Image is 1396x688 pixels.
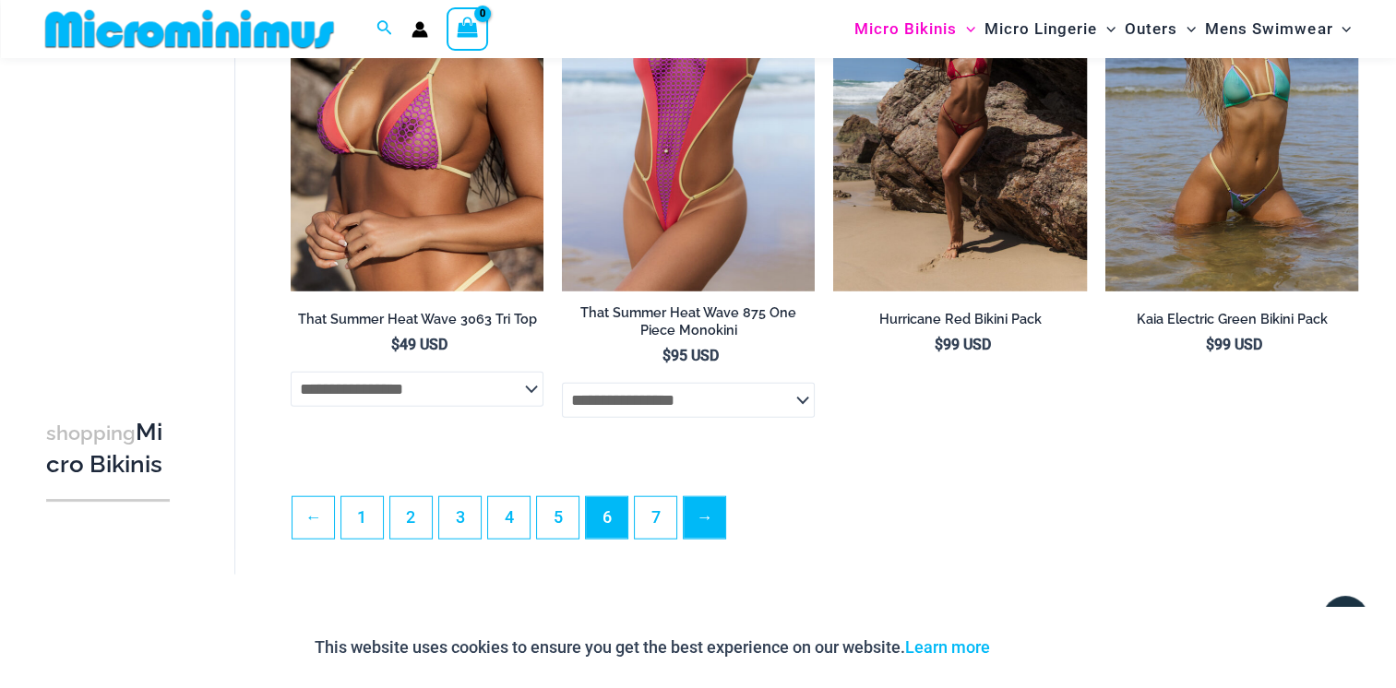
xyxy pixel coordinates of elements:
[833,311,1086,328] h2: Hurricane Red Bikini Pack
[1177,6,1196,53] span: Menu Toggle
[935,336,991,353] bdi: 99 USD
[391,336,447,353] bdi: 49 USD
[1105,311,1358,335] a: Kaia Electric Green Bikini Pack
[488,497,530,539] a: Page 4
[291,496,1358,550] nav: Product Pagination
[537,497,579,539] a: Page 5
[292,497,334,539] a: ←
[684,497,725,539] a: →
[1200,6,1355,53] a: Mens SwimwearMenu ToggleMenu Toggle
[315,634,990,661] p: This website uses cookies to ensure you get the best experience on our website.
[847,3,1359,55] nav: Site Navigation
[1125,6,1177,53] span: Outers
[46,421,136,445] span: shopping
[662,347,719,364] bdi: 95 USD
[1206,336,1262,353] bdi: 99 USD
[376,18,393,41] a: Search icon link
[562,304,815,338] h2: That Summer Heat Wave 875 One Piece Monokini
[412,21,428,38] a: Account icon link
[38,8,341,50] img: MM SHOP LOGO FLAT
[635,497,676,539] a: Page 7
[1206,336,1214,353] span: $
[984,6,1097,53] span: Micro Lingerie
[1120,6,1200,53] a: OutersMenu ToggleMenu Toggle
[341,497,383,539] a: Page 1
[1105,311,1358,328] h2: Kaia Electric Green Bikini Pack
[854,6,957,53] span: Micro Bikinis
[562,304,815,346] a: That Summer Heat Wave 875 One Piece Monokini
[391,336,400,353] span: $
[1205,6,1332,53] span: Mens Swimwear
[447,7,489,50] a: View Shopping Cart, empty
[957,6,975,53] span: Menu Toggle
[1332,6,1351,53] span: Menu Toggle
[905,637,990,657] a: Learn more
[390,497,432,539] a: Page 2
[291,311,543,328] h2: That Summer Heat Wave 3063 Tri Top
[586,497,627,539] span: Page 6
[662,347,671,364] span: $
[980,6,1120,53] a: Micro LingerieMenu ToggleMenu Toggle
[850,6,980,53] a: Micro BikinisMenu ToggleMenu Toggle
[46,417,170,480] h3: Micro Bikinis
[291,311,543,335] a: That Summer Heat Wave 3063 Tri Top
[1004,625,1082,670] button: Accept
[439,497,481,539] a: Page 3
[935,336,943,353] span: $
[833,311,1086,335] a: Hurricane Red Bikini Pack
[1097,6,1116,53] span: Menu Toggle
